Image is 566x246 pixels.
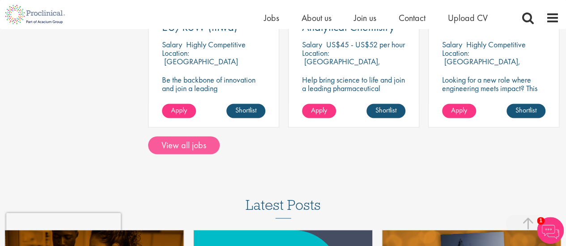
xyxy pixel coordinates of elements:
[246,197,321,218] h3: Latest Posts
[311,105,327,115] span: Apply
[326,39,405,50] p: US$45 - US$52 per hour
[6,213,121,240] iframe: reCAPTCHA
[442,48,469,58] span: Location:
[171,105,187,115] span: Apply
[302,56,380,75] p: [GEOGRAPHIC_DATA], [GEOGRAPHIC_DATA]
[148,136,220,154] a: View all jobs
[537,217,564,244] img: Chatbot
[264,12,279,24] a: Jobs
[162,10,265,33] a: Labelling Specialist EU/RoW (mwd)
[186,39,246,50] p: Highly Competitive
[354,12,376,24] a: Join us
[506,104,545,118] a: Shortlist
[302,12,332,24] a: About us
[162,56,264,75] p: [GEOGRAPHIC_DATA] (60318), [GEOGRAPHIC_DATA]
[448,12,488,24] a: Upload CV
[302,48,329,58] span: Location:
[302,39,322,50] span: Salary
[442,104,476,118] a: Apply
[451,105,467,115] span: Apply
[302,75,405,118] p: Help bring science to life and join a leading pharmaceutical company to play a key role in delive...
[399,12,426,24] a: Contact
[162,48,189,58] span: Location:
[366,104,405,118] a: Shortlist
[442,56,520,75] p: [GEOGRAPHIC_DATA], [GEOGRAPHIC_DATA]
[442,39,462,50] span: Salary
[162,75,265,118] p: Be the backbone of innovation and join a leading pharmaceutical company to help keep life-changin...
[162,104,196,118] a: Apply
[302,104,336,118] a: Apply
[226,104,265,118] a: Shortlist
[466,39,526,50] p: Highly Competitive
[537,217,545,225] span: 1
[162,39,182,50] span: Salary
[442,75,545,109] p: Looking for a new role where engineering meets impact? This CSV Engineer role is calling your name!
[302,10,405,33] a: Associate Scientist: Analytical Chemistry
